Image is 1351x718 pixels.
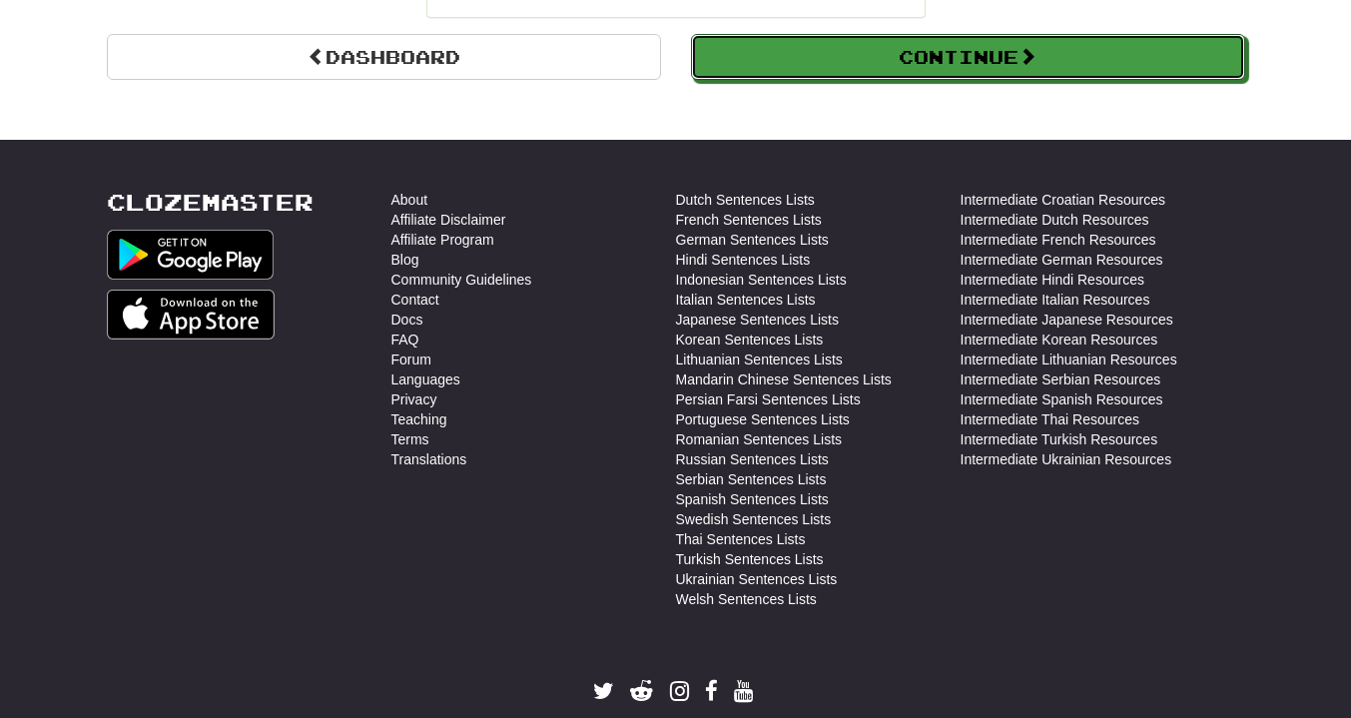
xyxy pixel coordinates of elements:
[676,270,847,290] a: Indonesian Sentences Lists
[391,290,439,310] a: Contact
[961,270,1144,290] a: Intermediate Hindi Resources
[961,350,1177,369] a: Intermediate Lithuanian Resources
[676,389,861,409] a: Persian Farsi Sentences Lists
[676,469,827,489] a: Serbian Sentences Lists
[676,489,829,509] a: Spanish Sentences Lists
[961,190,1165,210] a: Intermediate Croatian Resources
[391,350,431,369] a: Forum
[391,230,494,250] a: Affiliate Program
[391,210,506,230] a: Affiliate Disclaimer
[391,190,428,210] a: About
[676,290,816,310] a: Italian Sentences Lists
[676,589,817,609] a: Welsh Sentences Lists
[676,330,824,350] a: Korean Sentences Lists
[691,34,1245,80] button: Continue
[961,429,1158,449] a: Intermediate Turkish Resources
[391,250,419,270] a: Blog
[107,290,276,340] img: Get it on App Store
[676,190,815,210] a: Dutch Sentences Lists
[391,330,419,350] a: FAQ
[961,250,1163,270] a: Intermediate German Resources
[391,429,429,449] a: Terms
[676,449,829,469] a: Russian Sentences Lists
[676,210,822,230] a: French Sentences Lists
[961,369,1161,389] a: Intermediate Serbian Resources
[676,409,850,429] a: Portuguese Sentences Lists
[676,250,811,270] a: Hindi Sentences Lists
[107,34,661,80] a: Dashboard
[107,230,275,280] img: Get it on Google Play
[961,230,1156,250] a: Intermediate French Resources
[676,509,832,529] a: Swedish Sentences Lists
[107,190,314,215] a: Clozemaster
[676,230,829,250] a: German Sentences Lists
[676,369,892,389] a: Mandarin Chinese Sentences Lists
[391,389,437,409] a: Privacy
[961,210,1149,230] a: Intermediate Dutch Resources
[961,330,1158,350] a: Intermediate Korean Resources
[676,569,838,589] a: Ukrainian Sentences Lists
[676,429,843,449] a: Romanian Sentences Lists
[961,310,1173,330] a: Intermediate Japanese Resources
[676,350,843,369] a: Lithuanian Sentences Lists
[391,449,467,469] a: Translations
[961,389,1163,409] a: Intermediate Spanish Resources
[961,409,1140,429] a: Intermediate Thai Resources
[391,310,423,330] a: Docs
[391,369,460,389] a: Languages
[391,270,532,290] a: Community Guidelines
[391,409,447,429] a: Teaching
[961,449,1172,469] a: Intermediate Ukrainian Resources
[676,529,806,549] a: Thai Sentences Lists
[676,549,824,569] a: Turkish Sentences Lists
[676,310,839,330] a: Japanese Sentences Lists
[961,290,1150,310] a: Intermediate Italian Resources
